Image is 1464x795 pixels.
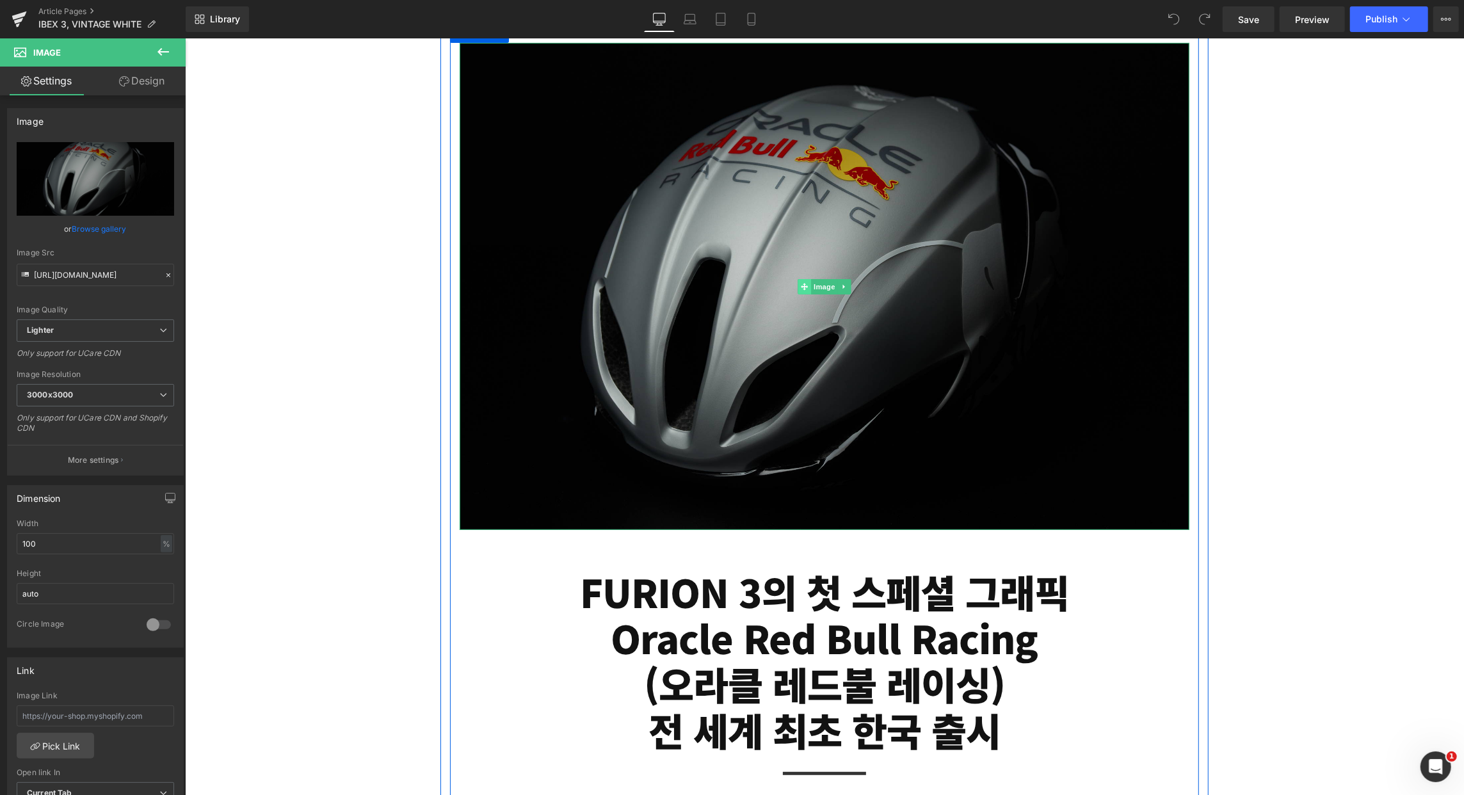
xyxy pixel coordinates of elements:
div: Link [17,658,35,676]
div: Image Link [17,691,174,700]
h1: FURION 3의 첫 스페셜 그래픽 [294,530,985,576]
a: Article Pages [38,6,186,17]
input: auto [17,533,174,554]
a: Mobile [736,6,767,32]
div: Image Resolution [17,370,174,379]
span: Image [33,47,61,58]
h1: 전 세계 최초 한국 출시 [294,668,985,714]
div: Height [17,569,174,578]
div: % [161,535,172,552]
span: Publish [1365,14,1397,24]
span: 1 [1447,751,1457,762]
div: Only support for UCare CDN [17,348,174,367]
p: More settings [68,454,119,466]
input: https://your-shop.myshopify.com [17,705,174,727]
span: Library [210,13,240,25]
a: Tablet [705,6,736,32]
h1: Oracle Red Bull Racing [294,576,985,622]
input: auto [17,583,174,604]
a: Design [95,67,188,95]
button: More [1433,6,1459,32]
b: Lighter [27,325,54,335]
button: Redo [1192,6,1218,32]
div: Image Quality [17,305,174,314]
span: Save [1238,13,1259,26]
span: Preview [1295,13,1330,26]
span: IBEX 3, VINTAGE WHITE [38,19,141,29]
button: More settings [8,445,183,475]
input: Link [17,264,174,286]
div: Width [17,519,174,528]
a: Expand / Collapse [653,241,666,256]
iframe: Intercom live chat [1420,751,1451,782]
div: Open link In [17,768,174,777]
b: 3000x3000 [27,390,73,399]
div: Circle Image [17,619,134,632]
h1: (오라클 레드불 레이싱) [294,622,985,668]
a: Browse gallery [72,218,127,240]
div: Image Src [17,248,174,257]
div: or [17,222,174,236]
button: Publish [1350,6,1428,32]
a: Pick Link [17,733,94,759]
p: 영원한 젊음과 반항의 아이콘, Red Bull Racing 팀의 대담한 정신이 강렬한 디자인으로 [329,756,950,775]
a: Laptop [675,6,705,32]
div: Dimension [17,486,61,504]
button: Undo [1161,6,1187,32]
div: Only support for UCare CDN and Shopify CDN [17,413,174,442]
a: New Library [186,6,249,32]
div: Image [17,109,44,127]
a: Desktop [644,6,675,32]
span: Image [626,241,653,256]
a: Preview [1280,6,1345,32]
